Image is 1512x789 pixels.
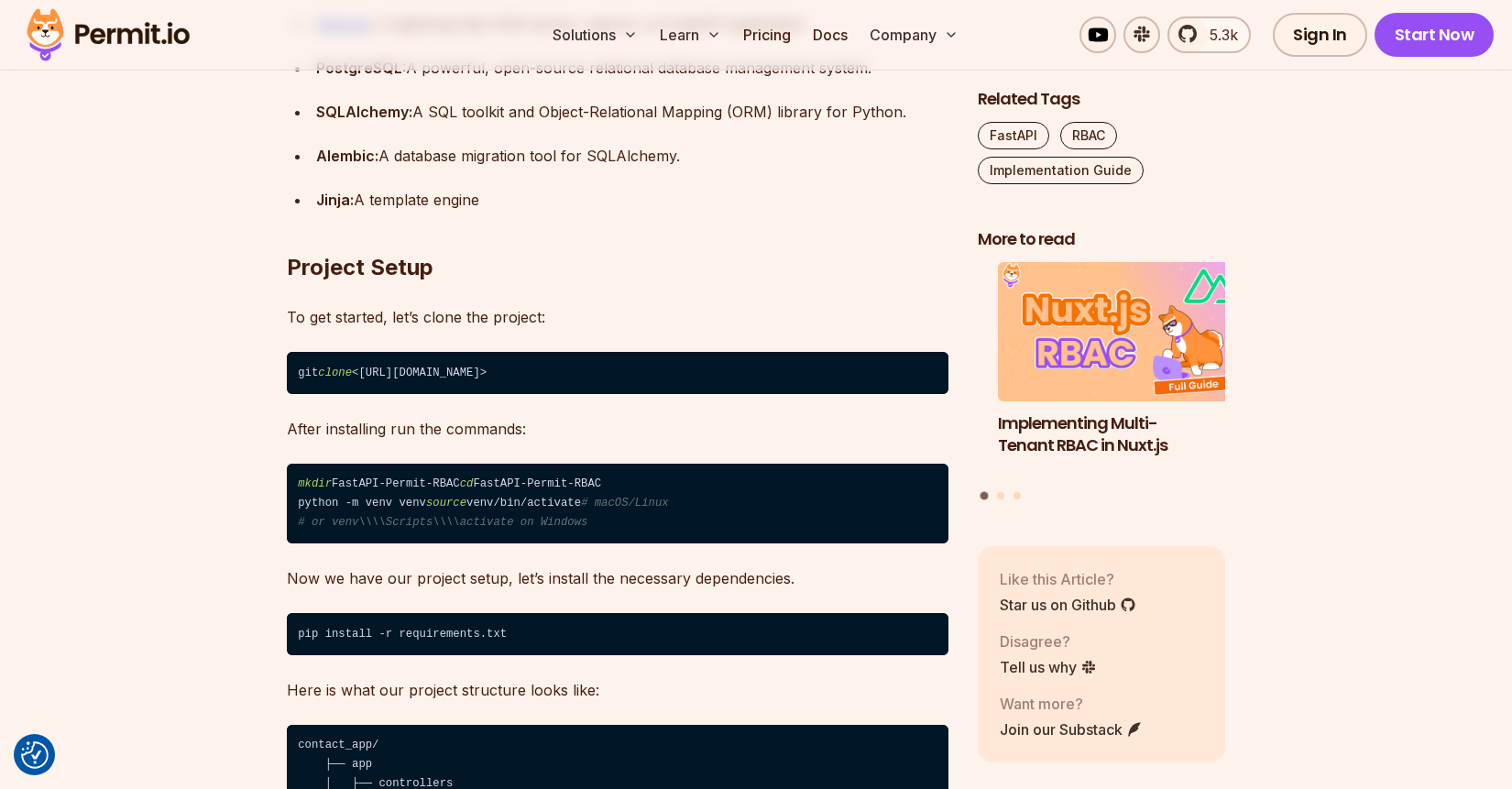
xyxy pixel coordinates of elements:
div: A database migration tool for SQLAlchemy. [316,143,948,169]
button: Learn [652,16,729,53]
p: Here is what our project structure looks like: [287,677,948,703]
code: git <[URL][DOMAIN_NAME]> [287,352,948,394]
a: 5.3k [1167,16,1251,53]
button: Consent Preferences [21,741,49,769]
a: Join our Substack [1000,718,1143,740]
span: clone [318,367,352,379]
button: Go to slide 1 [981,491,989,499]
a: Start Now [1375,13,1495,57]
a: Pricing [736,16,798,53]
a: Implementing Multi-Tenant RBAC in Nuxt.jsImplementing Multi-Tenant RBAC in Nuxt.js [998,262,1245,480]
span: # macOS/Linux [581,497,669,510]
p: Want more? [1000,692,1143,714]
code: pip install -r requirements.txt [287,613,948,655]
span: cd [460,477,474,490]
div: A template engine [316,187,948,213]
strong: SQLAlchemy: [316,103,412,121]
a: Sign In [1273,13,1367,57]
a: Star us on Github [1000,593,1136,615]
img: Implementing Multi-Tenant RBAC in Nuxt.js [998,262,1245,401]
h3: Implementing Multi-Tenant RBAC in Nuxt.js [998,411,1245,457]
button: Go to slide 3 [1013,491,1021,499]
span: # or venv\\\\Scripts\\\\activate on Windows [298,516,587,529]
h2: More to read [978,228,1225,251]
img: Revisit consent button [21,741,49,769]
img: Permit logo [18,4,198,66]
a: Tell us why [1000,655,1097,677]
strong: Jinja: [316,191,354,209]
p: To get started, let’s clone the project: [287,304,948,330]
li: 1 of 3 [998,262,1245,480]
p: Disagree? [1000,630,1097,652]
a: Docs [805,16,855,53]
p: Now we have our project setup, let’s install the necessary dependencies. [287,565,948,591]
span: mkdir [298,477,332,490]
span: 5.3k [1199,24,1238,46]
div: Posts [978,262,1225,502]
p: After installing run the commands: [287,416,948,442]
button: Company [862,16,966,53]
span: source [426,497,466,510]
p: Like this Article? [1000,567,1136,589]
h2: Project Setup [287,180,948,282]
strong: Alembic: [316,147,378,165]
h2: Related Tags [978,88,1225,111]
a: RBAC [1060,122,1117,149]
code: FastAPI-Permit-RBAC FastAPI-Permit-RBAC python -m venv venv venv/bin/activate [287,464,948,544]
button: Go to slide 2 [997,491,1004,499]
button: Solutions [545,16,645,53]
a: Implementation Guide [978,157,1144,184]
div: A SQL toolkit and Object-Relational Mapping (ORM) library for Python. [316,99,948,125]
a: FastAPI [978,122,1049,149]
